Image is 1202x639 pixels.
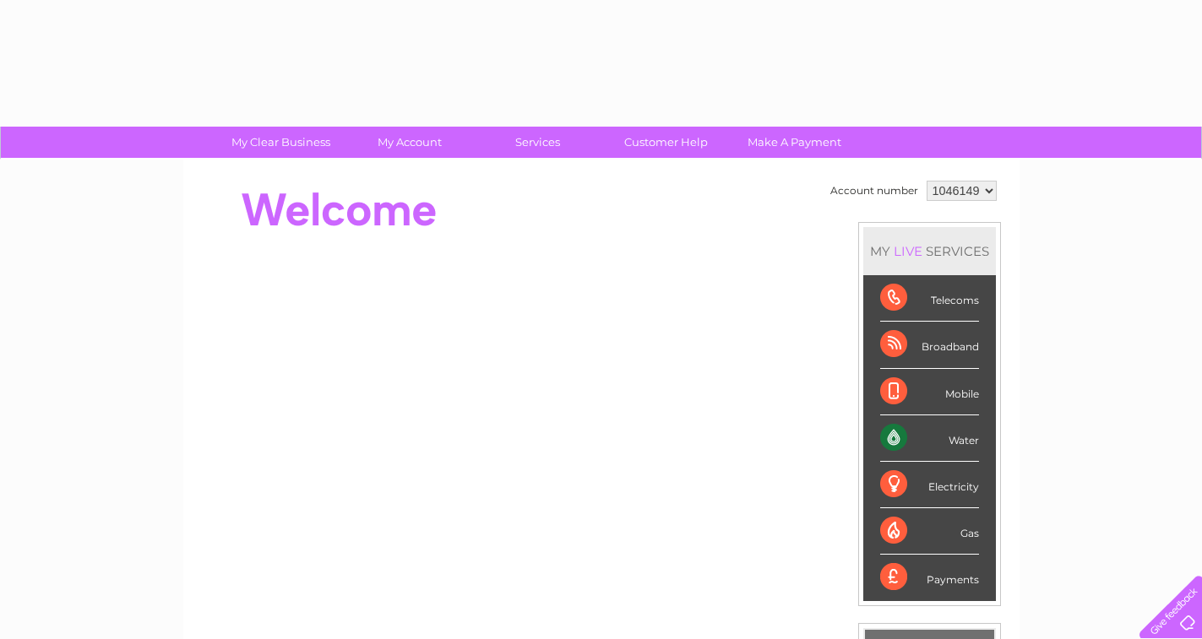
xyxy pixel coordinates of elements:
[880,275,979,322] div: Telecoms
[725,127,864,158] a: Make A Payment
[211,127,351,158] a: My Clear Business
[880,322,979,368] div: Broadband
[468,127,607,158] a: Services
[880,508,979,555] div: Gas
[890,243,926,259] div: LIVE
[340,127,479,158] a: My Account
[880,462,979,508] div: Electricity
[880,369,979,415] div: Mobile
[826,176,922,205] td: Account number
[880,415,979,462] div: Water
[863,227,996,275] div: MY SERVICES
[596,127,736,158] a: Customer Help
[880,555,979,600] div: Payments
